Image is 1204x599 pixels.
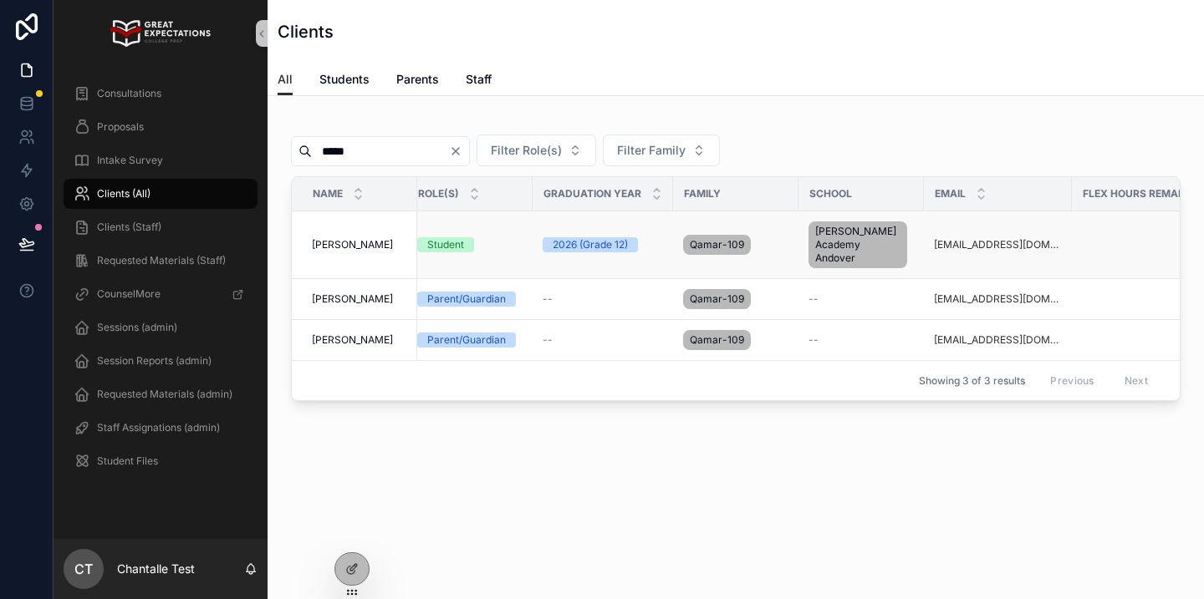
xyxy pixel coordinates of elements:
[449,145,469,158] button: Clear
[466,64,492,98] a: Staff
[64,112,258,142] a: Proposals
[427,237,464,252] div: Student
[491,142,562,159] span: Filter Role(s)
[97,87,161,100] span: Consultations
[427,332,506,348] div: Parent/Guardian
[809,292,914,306] a: --
[64,246,258,276] a: Requested Materials (Staff)
[617,142,686,159] span: Filter Family
[97,187,150,201] span: Clients (All)
[934,238,1062,251] a: [EMAIL_ADDRESS][DOMAIN_NAME]
[543,292,663,306] a: --
[683,327,788,353] a: Qamar-109
[97,421,220,434] span: Staff Assignations (admin)
[935,187,966,201] span: Email
[919,374,1025,388] span: Showing 3 of 3 results
[815,225,900,265] span: [PERSON_NAME] Academy Andover
[684,187,721,201] span: Family
[809,187,852,201] span: School
[312,292,407,306] a: [PERSON_NAME]
[319,64,370,98] a: Students
[690,292,744,306] span: Qamar-109
[934,292,1062,306] a: [EMAIL_ADDRESS][DOMAIN_NAME]
[312,333,407,347] a: [PERSON_NAME]
[418,187,459,201] span: Role(s)
[690,333,744,347] span: Qamar-109
[97,154,163,167] span: Intake Survey
[417,332,523,348] a: Parent/Guardian
[543,187,641,201] span: Graduation Year
[278,20,334,43] h1: Clients
[97,354,212,368] span: Session Reports (admin)
[64,446,258,476] a: Student Files
[74,559,93,579] span: CT
[417,237,523,252] a: Student
[97,388,232,401] span: Requested Materials (admin)
[54,67,268,498] div: scrollable content
[117,561,195,577] p: Chantalle Test
[690,238,744,251] span: Qamar-109
[313,187,343,201] span: Name
[97,254,226,267] span: Requested Materials (Staff)
[319,71,370,88] span: Students
[110,20,210,47] img: App logo
[64,379,258,409] a: Requested Materials (admin)
[97,120,144,134] span: Proposals
[64,346,258,376] a: Session Reports (admin)
[543,237,663,252] a: 2026 (Grade 12)
[477,135,596,166] button: Select Button
[278,71,293,88] span: All
[934,333,1062,347] a: [EMAIL_ADDRESS][DOMAIN_NAME]
[278,64,293,96] a: All
[396,64,439,98] a: Parents
[312,238,393,251] span: [PERSON_NAME]
[64,79,258,109] a: Consultations
[543,333,663,347] a: --
[97,221,161,234] span: Clients (Staff)
[427,292,506,307] div: Parent/Guardian
[553,237,628,252] div: 2026 (Grade 12)
[64,279,258,309] a: CounselMore
[312,333,393,347] span: [PERSON_NAME]
[683,286,788,312] a: Qamar-109
[683,231,788,258] a: Qamar-109
[312,292,393,306] span: [PERSON_NAME]
[543,333,553,347] span: --
[64,212,258,242] a: Clients (Staff)
[64,145,258,175] a: Intake Survey
[466,71,492,88] span: Staff
[64,413,258,443] a: Staff Assignations (admin)
[312,238,407,251] a: [PERSON_NAME]
[543,292,553,306] span: --
[64,312,258,343] a: Sessions (admin)
[809,218,914,272] a: [PERSON_NAME] Academy Andover
[809,333,819,347] span: --
[64,179,258,209] a: Clients (All)
[603,135,720,166] button: Select Button
[417,292,523,307] a: Parent/Guardian
[809,292,819,306] span: --
[396,71,439,88] span: Parents
[97,321,177,334] span: Sessions (admin)
[809,333,914,347] a: --
[97,454,158,468] span: Student Files
[97,287,161,301] span: CounselMore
